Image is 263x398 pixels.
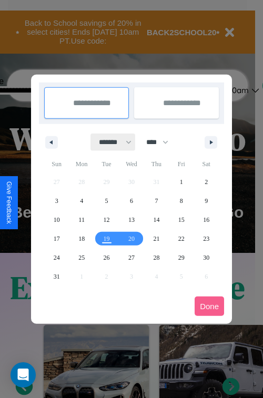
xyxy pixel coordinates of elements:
span: 7 [155,191,158,210]
span: 5 [105,191,108,210]
button: 9 [194,191,219,210]
button: 26 [94,248,119,267]
span: 29 [178,248,185,267]
button: 23 [194,229,219,248]
span: 15 [178,210,185,229]
button: 20 [119,229,144,248]
span: 18 [78,229,85,248]
button: 22 [169,229,194,248]
div: Open Intercom Messenger [11,362,36,387]
span: 14 [153,210,159,229]
span: 2 [205,172,208,191]
button: 13 [119,210,144,229]
span: 20 [128,229,135,248]
button: 11 [69,210,94,229]
button: 16 [194,210,219,229]
span: 26 [104,248,110,267]
span: 24 [54,248,60,267]
span: 6 [130,191,133,210]
button: 3 [44,191,69,210]
span: Sat [194,156,219,172]
span: 23 [203,229,209,248]
span: 10 [54,210,60,229]
button: 6 [119,191,144,210]
span: 19 [104,229,110,248]
button: 18 [69,229,94,248]
button: 19 [94,229,119,248]
button: 30 [194,248,219,267]
span: Thu [144,156,169,172]
span: Sun [44,156,69,172]
span: 25 [78,248,85,267]
span: 16 [203,210,209,229]
span: Fri [169,156,194,172]
span: 22 [178,229,185,248]
button: 29 [169,248,194,267]
span: 8 [180,191,183,210]
button: 12 [94,210,119,229]
span: 13 [128,210,135,229]
span: 31 [54,267,60,286]
button: 10 [44,210,69,229]
div: Give Feedback [5,181,13,224]
button: 21 [144,229,169,248]
button: 8 [169,191,194,210]
button: 14 [144,210,169,229]
button: 25 [69,248,94,267]
button: 27 [119,248,144,267]
span: 12 [104,210,110,229]
span: 30 [203,248,209,267]
button: 17 [44,229,69,248]
button: 24 [44,248,69,267]
button: 2 [194,172,219,191]
button: 1 [169,172,194,191]
button: 31 [44,267,69,286]
span: 11 [78,210,85,229]
button: 28 [144,248,169,267]
span: Mon [69,156,94,172]
span: 9 [205,191,208,210]
button: 7 [144,191,169,210]
span: 28 [153,248,159,267]
button: 4 [69,191,94,210]
span: Wed [119,156,144,172]
button: 15 [169,210,194,229]
span: 21 [153,229,159,248]
span: 17 [54,229,60,248]
span: 4 [80,191,83,210]
span: 3 [55,191,58,210]
span: 27 [128,248,135,267]
button: Done [195,297,224,316]
span: 1 [180,172,183,191]
button: 5 [94,191,119,210]
span: Tue [94,156,119,172]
